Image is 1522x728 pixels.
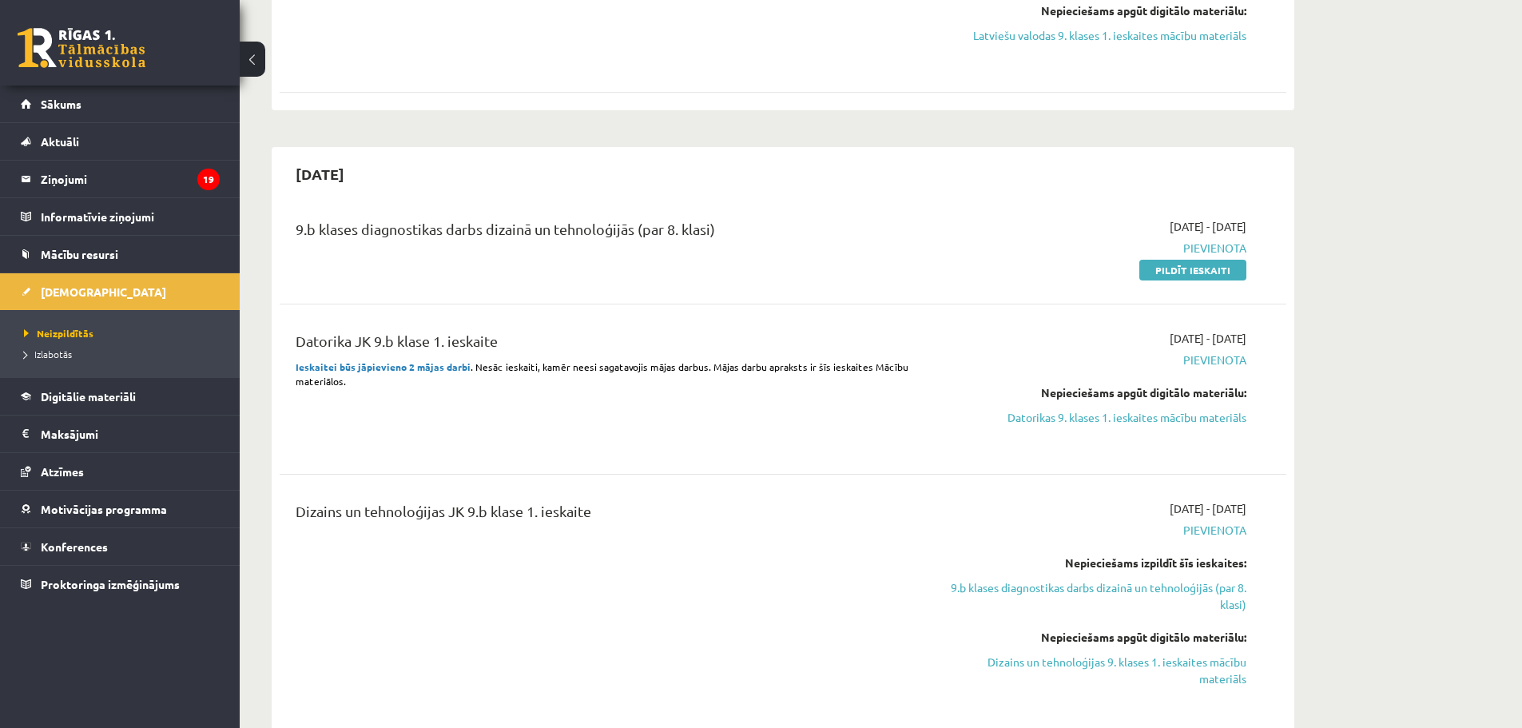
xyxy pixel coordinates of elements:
span: Pievienota [945,522,1246,539]
a: Informatīvie ziņojumi [21,198,220,235]
div: 9.b klases diagnostikas darbs dizainā un tehnoloģijās (par 8. klasi) [296,218,921,248]
legend: Ziņojumi [41,161,220,197]
a: Rīgas 1. Tālmācības vidusskola [18,28,145,68]
a: Latviešu valodas 9. klases 1. ieskaites mācību materiāls [945,27,1246,44]
a: Konferences [21,528,220,565]
a: Neizpildītās [24,326,224,340]
div: Nepieciešams izpildīt šīs ieskaites: [945,555,1246,571]
span: Atzīmes [41,464,84,479]
legend: Maksājumi [41,416,220,452]
div: Nepieciešams apgūt digitālo materiālu: [945,629,1246,646]
span: Sākums [41,97,81,111]
span: Pievienota [945,352,1246,368]
span: Digitālie materiāli [41,389,136,404]
a: Digitālie materiāli [21,378,220,415]
legend: Informatīvie ziņojumi [41,198,220,235]
span: Mācību resursi [41,247,118,261]
span: . Nesāc ieskaiti, kamēr neesi sagatavojis mājas darbus. Mājas darbu apraksts ir šīs ieskaites Māc... [296,360,908,388]
a: Motivācijas programma [21,491,220,527]
a: Mācību resursi [21,236,220,273]
span: Proktoringa izmēģinājums [41,577,180,591]
a: Pildīt ieskaiti [1139,260,1246,280]
a: Atzīmes [21,453,220,490]
a: [DEMOGRAPHIC_DATA] [21,273,220,310]
div: Nepieciešams apgūt digitālo materiālu: [945,384,1246,401]
a: Sākums [21,86,220,122]
a: 9.b klases diagnostikas darbs dizainā un tehnoloģijās (par 8. klasi) [945,579,1246,613]
a: Dizains un tehnoloģijas 9. klases 1. ieskaites mācību materiāls [945,654,1246,687]
span: Aktuāli [41,134,79,149]
span: [DATE] - [DATE] [1170,218,1246,235]
a: Aktuāli [21,123,220,160]
span: [DATE] - [DATE] [1170,330,1246,347]
a: Proktoringa izmēģinājums [21,566,220,603]
a: Datorikas 9. klases 1. ieskaites mācību materiāls [945,409,1246,426]
span: Izlabotās [24,348,72,360]
a: Maksājumi [21,416,220,452]
span: [DATE] - [DATE] [1170,500,1246,517]
a: Izlabotās [24,347,224,361]
a: Ziņojumi19 [21,161,220,197]
span: Pievienota [945,240,1246,257]
span: [DEMOGRAPHIC_DATA] [41,284,166,299]
i: 19 [197,169,220,190]
span: Motivācijas programma [41,502,167,516]
div: Dizains un tehnoloģijas JK 9.b klase 1. ieskaite [296,500,921,530]
span: Neizpildītās [24,327,93,340]
h2: [DATE] [280,155,360,193]
div: Datorika JK 9.b klase 1. ieskaite [296,330,921,360]
div: Nepieciešams apgūt digitālo materiālu: [945,2,1246,19]
strong: Ieskaitei būs jāpievieno 2 mājas darbi [296,360,471,373]
span: Konferences [41,539,108,554]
